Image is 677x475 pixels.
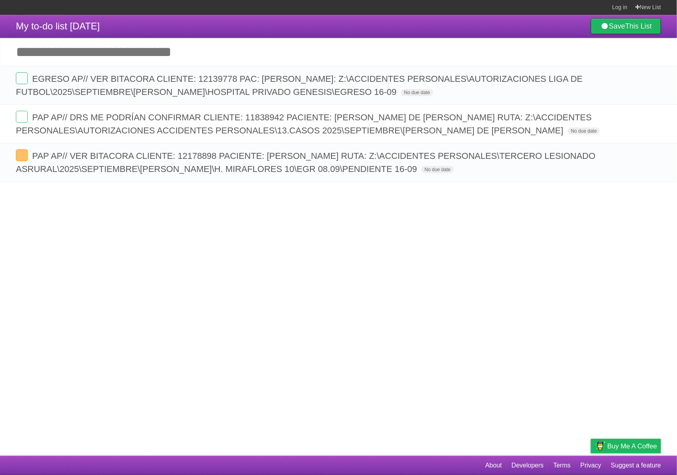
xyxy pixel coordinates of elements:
span: PAP AP// DRS ME PODRÍAN CONFIRMAR CLIENTE: 11838942 PACIENTE: [PERSON_NAME] DE [PERSON_NAME] RUTA... [16,112,592,135]
b: This List [625,22,652,30]
label: Done [16,149,28,161]
a: Privacy [581,458,601,473]
a: Suggest a feature [611,458,661,473]
span: My to-do list [DATE] [16,21,100,31]
label: Done [16,111,28,123]
a: SaveThis List [591,18,661,34]
span: Buy me a coffee [608,439,657,453]
a: Buy me a coffee [591,439,661,454]
a: Developers [512,458,544,473]
span: No due date [401,89,433,96]
span: EGRESO AP// VER BITACORA CLIENTE: 12139778 PAC: [PERSON_NAME]: Z:\ACCIDENTES PERSONALES\AUTORIZAC... [16,74,583,97]
label: Done [16,72,28,84]
span: No due date [421,166,454,173]
span: PAP AP// VER BITACORA CLIENTE: 12178898 PACIENTE: [PERSON_NAME] RUTA: Z:\ACCIDENTES PERSONALES\TE... [16,151,596,174]
span: No due date [568,127,600,135]
a: Terms [554,458,571,473]
img: Buy me a coffee [595,439,606,453]
a: About [485,458,502,473]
